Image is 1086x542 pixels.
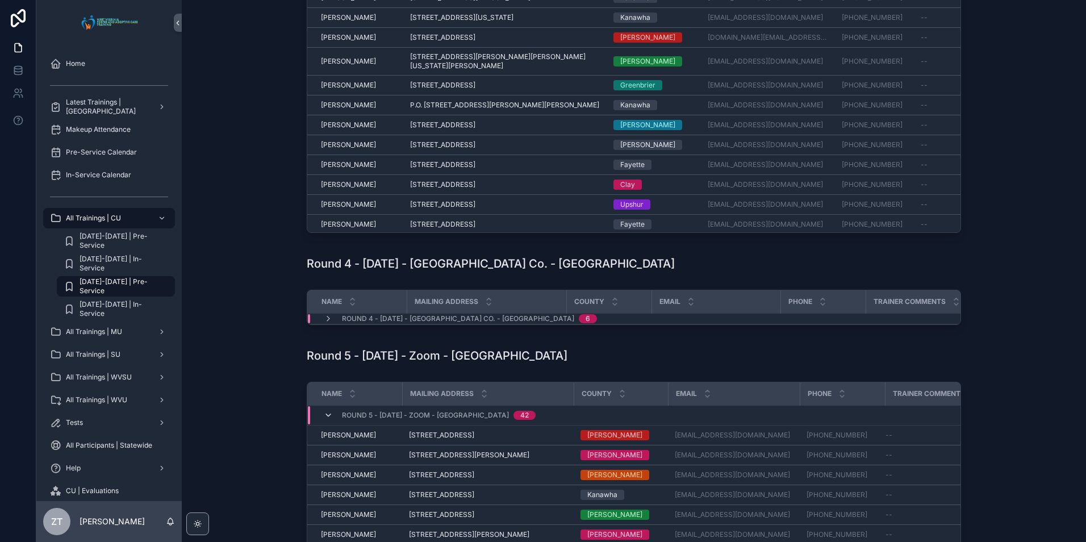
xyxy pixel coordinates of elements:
a: [PHONE_NUMBER] [807,490,867,499]
a: [STREET_ADDRESS] [410,33,600,42]
a: [PERSON_NAME] [613,140,694,150]
a: [STREET_ADDRESS] [409,490,567,499]
a: Latest Trainings | [GEOGRAPHIC_DATA] [43,97,175,117]
span: Name [321,389,342,398]
div: 6 [586,314,590,323]
a: [EMAIL_ADDRESS][DOMAIN_NAME] [708,101,828,110]
span: -- [885,470,892,480]
a: [EMAIL_ADDRESS][DOMAIN_NAME] [708,13,828,22]
a: [DATE]-[DATE] | Pre-Service [57,231,175,251]
span: [STREET_ADDRESS] [410,81,475,90]
span: Latest Trainings | [GEOGRAPHIC_DATA] [66,98,149,116]
a: [PERSON_NAME] [321,451,395,460]
span: Help [66,464,81,473]
a: [PHONE_NUMBER] [842,33,913,42]
a: [PERSON_NAME] [613,120,694,130]
span: -- [921,180,928,189]
span: [DATE]-[DATE] | Pre-Service [80,232,164,250]
a: [PERSON_NAME] [321,140,396,149]
a: Kanawha [613,12,694,23]
a: [PHONE_NUMBER] [842,220,903,229]
a: [STREET_ADDRESS][PERSON_NAME][PERSON_NAME][US_STATE][PERSON_NAME] [410,52,600,70]
a: [EMAIL_ADDRESS][DOMAIN_NAME] [708,200,823,209]
div: Fayette [620,219,645,230]
span: [PERSON_NAME] [321,140,376,149]
span: County [574,297,604,306]
span: -- [921,200,928,209]
a: -- [921,140,1003,149]
a: [EMAIL_ADDRESS][DOMAIN_NAME] [708,57,828,66]
span: [STREET_ADDRESS] [409,490,474,499]
a: [PHONE_NUMBER] [842,101,903,110]
div: Upshur [620,199,644,210]
span: [STREET_ADDRESS] [410,120,475,130]
a: [STREET_ADDRESS] [409,510,567,519]
a: [EMAIL_ADDRESS][DOMAIN_NAME] [675,530,790,539]
a: [PERSON_NAME] [321,160,396,169]
a: [PERSON_NAME] [580,510,661,520]
a: -- [885,510,981,519]
a: [STREET_ADDRESS] [410,81,600,90]
a: [EMAIL_ADDRESS][DOMAIN_NAME] [675,470,793,480]
a: [EMAIL_ADDRESS][DOMAIN_NAME] [708,220,828,229]
a: [STREET_ADDRESS] [409,431,567,440]
a: [PHONE_NUMBER] [842,81,903,90]
a: -- [921,160,1003,169]
span: Email [659,297,680,306]
a: [PHONE_NUMBER] [807,530,878,539]
a: [PERSON_NAME] [321,101,396,110]
a: [EMAIL_ADDRESS][DOMAIN_NAME] [675,431,793,440]
a: Fayette [613,219,694,230]
a: All Trainings | WVU [43,390,175,410]
a: [PERSON_NAME] [321,470,395,480]
span: [STREET_ADDRESS] [410,140,475,149]
a: Tests [43,412,175,433]
div: [PERSON_NAME] [587,470,642,480]
a: [PERSON_NAME] [321,57,396,66]
a: All Trainings | SU [43,344,175,365]
span: [PERSON_NAME] [321,200,376,209]
a: [PERSON_NAME] [321,200,396,209]
a: [PERSON_NAME] [321,530,395,539]
span: [STREET_ADDRESS] [409,510,474,519]
a: [PHONE_NUMBER] [807,470,867,480]
span: [PERSON_NAME] [321,220,376,229]
a: [STREET_ADDRESS] [410,120,600,130]
span: -- [921,220,928,229]
div: scrollable content [36,45,182,501]
a: [PHONE_NUMBER] [807,470,878,480]
a: [PERSON_NAME] [321,220,396,229]
a: [EMAIL_ADDRESS][DOMAIN_NAME] [675,510,793,519]
a: [EMAIL_ADDRESS][DOMAIN_NAME] [708,101,823,110]
span: Pre-Service Calendar [66,148,137,157]
a: [PHONE_NUMBER] [842,101,913,110]
span: [PERSON_NAME] [321,101,376,110]
a: [EMAIL_ADDRESS][DOMAIN_NAME] [708,140,828,149]
span: Home [66,59,85,68]
span: County [582,389,612,398]
span: -- [921,101,928,110]
a: [PHONE_NUMBER] [842,220,913,229]
a: -- [885,530,981,539]
div: [PERSON_NAME] [587,510,642,520]
span: [PERSON_NAME] [321,490,376,499]
span: P.O. [STREET_ADDRESS][PERSON_NAME][PERSON_NAME] [410,101,599,110]
h1: Round 4 - [DATE] - [GEOGRAPHIC_DATA] Co. - [GEOGRAPHIC_DATA] [307,256,675,272]
a: [PHONE_NUMBER] [842,57,913,66]
a: [PHONE_NUMBER] [842,81,913,90]
a: -- [885,470,981,480]
a: [PERSON_NAME] [321,180,396,189]
a: [PHONE_NUMBER] [842,120,913,130]
span: All Trainings | SU [66,350,120,359]
span: [DATE]-[DATE] | In-Service [80,300,164,318]
a: [PERSON_NAME] [321,431,395,440]
a: -- [885,431,981,440]
span: Mailing Address [410,389,474,398]
a: [EMAIL_ADDRESS][DOMAIN_NAME] [708,120,828,130]
span: -- [885,530,892,539]
div: [PERSON_NAME] [587,430,642,440]
div: [PERSON_NAME] [620,120,675,130]
span: [PERSON_NAME] [321,81,376,90]
div: Kanawha [587,490,617,500]
a: [EMAIL_ADDRESS][DOMAIN_NAME] [708,160,828,169]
